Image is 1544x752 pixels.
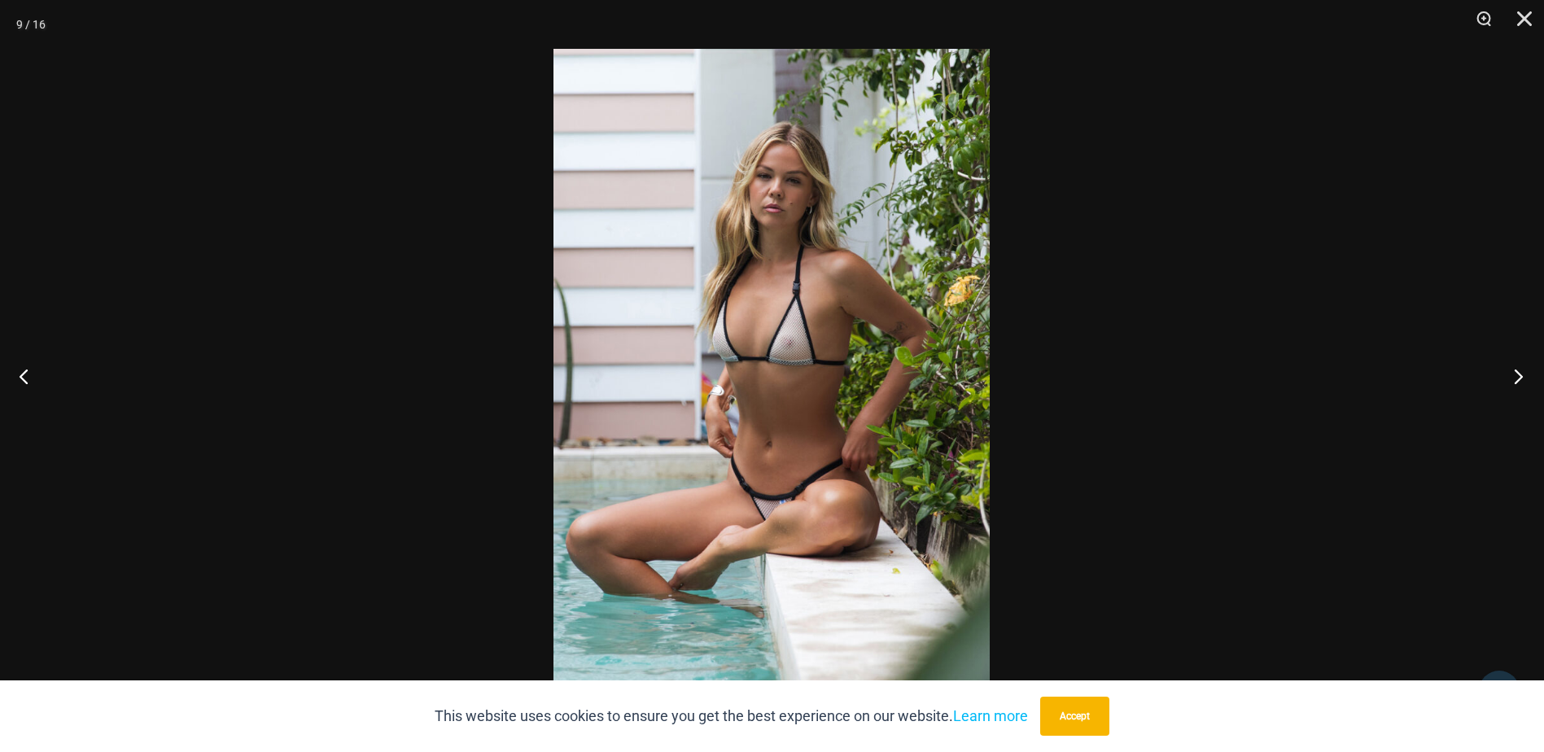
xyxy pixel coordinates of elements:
button: Next [1483,335,1544,417]
img: Trade Winds IvoryInk 317 Top 469 Thong 04 [553,49,990,703]
a: Learn more [953,707,1028,724]
div: 9 / 16 [16,12,46,37]
p: This website uses cookies to ensure you get the best experience on our website. [435,704,1028,728]
button: Accept [1040,697,1109,736]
